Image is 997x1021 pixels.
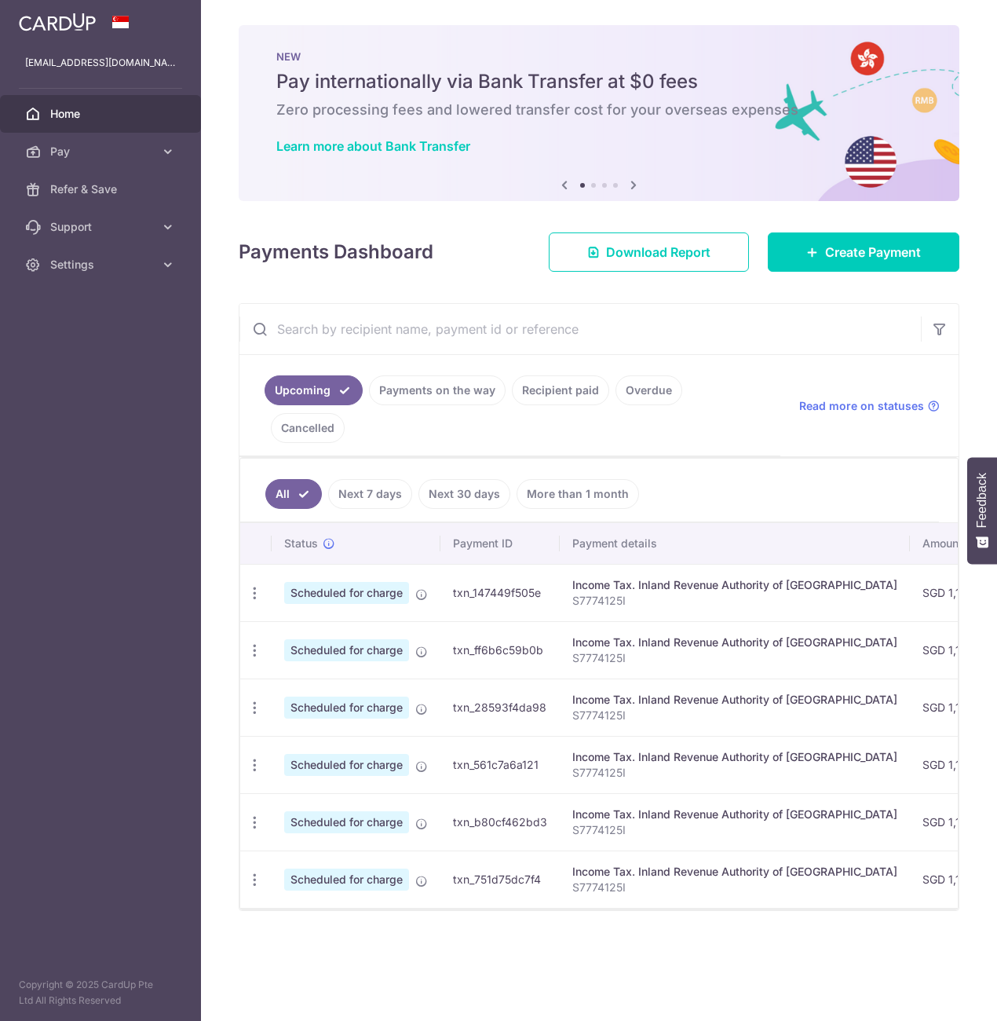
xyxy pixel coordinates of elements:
span: Scheduled for charge [284,869,409,891]
h4: Payments Dashboard [239,238,433,266]
span: Pay [50,144,154,159]
div: Income Tax. Inland Revenue Authority of [GEOGRAPHIC_DATA] [572,635,897,650]
td: txn_28593f4da98 [440,679,560,736]
h5: Pay internationally via Bank Transfer at $0 fees [276,69,922,94]
th: Payment details [560,523,910,564]
p: S7774125I [572,593,897,609]
span: Download Report [606,243,710,262]
a: Upcoming [265,375,363,405]
input: Search by recipient name, payment id or reference [239,304,921,354]
a: Payments on the way [369,375,506,405]
span: Feedback [975,473,989,528]
span: Scheduled for charge [284,754,409,776]
a: Create Payment [768,232,959,272]
span: Settings [50,257,154,273]
a: Next 30 days [418,479,510,509]
a: Recipient paid [512,375,609,405]
p: S7774125I [572,650,897,666]
td: txn_147449f505e [440,564,560,621]
span: Home [50,106,154,122]
p: S7774125I [572,822,897,838]
td: txn_561c7a6a121 [440,736,560,793]
a: Learn more about Bank Transfer [276,138,470,154]
span: Scheduled for charge [284,697,409,719]
div: Income Tax. Inland Revenue Authority of [GEOGRAPHIC_DATA] [572,864,897,880]
p: S7774125I [572,765,897,781]
img: CardUp [19,13,96,31]
p: S7774125I [572,708,897,723]
div: Income Tax. Inland Revenue Authority of [GEOGRAPHIC_DATA] [572,577,897,593]
span: Status [284,536,318,551]
img: Bank transfer banner [239,25,959,201]
a: Read more on statuses [799,398,940,414]
div: Income Tax. Inland Revenue Authority of [GEOGRAPHIC_DATA] [572,807,897,822]
p: [EMAIL_ADDRESS][DOMAIN_NAME] [25,55,176,71]
div: Income Tax. Inland Revenue Authority of [GEOGRAPHIC_DATA] [572,749,897,765]
span: Create Payment [825,243,921,262]
span: Read more on statuses [799,398,924,414]
span: Scheduled for charge [284,639,409,661]
td: txn_751d75dc7f4 [440,851,560,908]
span: Support [50,219,154,235]
span: Refer & Save [50,181,154,197]
a: All [265,479,322,509]
span: Amount [922,536,962,551]
td: txn_b80cf462bd3 [440,793,560,851]
span: Scheduled for charge [284,811,409,833]
h6: Zero processing fees and lowered transfer cost for your overseas expenses [276,101,922,119]
button: Feedback - Show survey [967,457,997,564]
div: Income Tax. Inland Revenue Authority of [GEOGRAPHIC_DATA] [572,692,897,708]
a: Next 7 days [328,479,412,509]
a: Cancelled [271,413,345,443]
a: Overdue [615,375,682,405]
span: Scheduled for charge [284,582,409,604]
p: NEW [276,50,922,63]
td: txn_ff6b6c59b0b [440,621,560,679]
a: More than 1 month [517,479,639,509]
p: S7774125I [572,880,897,895]
a: Download Report [549,232,749,272]
th: Payment ID [440,523,560,564]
